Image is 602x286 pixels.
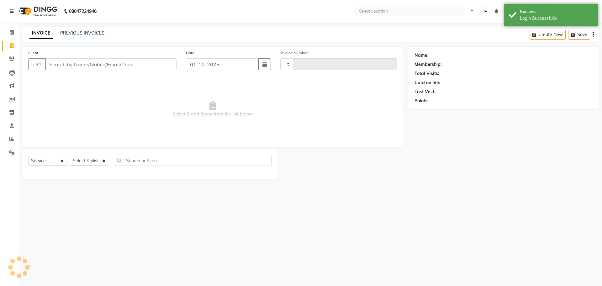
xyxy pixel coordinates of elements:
[415,98,429,104] div: Points:
[28,78,397,141] span: Select & add items from the list below
[520,15,594,22] div: Login Successfully.
[415,52,429,59] div: Name:
[415,79,440,86] div: Card on file:
[69,3,97,20] b: 08047224946
[28,58,46,70] button: +91
[568,30,590,40] button: Save
[186,50,194,56] label: Date
[280,50,308,56] label: Invoice Number
[28,50,38,56] label: Client
[415,70,439,77] div: Total Visits:
[45,58,177,70] input: Search by Name/Mobile/Email/Code
[530,30,566,40] button: Create New
[520,8,594,15] div: Success
[359,8,388,14] div: Select Location
[29,28,53,39] a: INVOICE
[415,61,442,68] div: Membership:
[114,156,272,165] input: Search or Scan
[415,89,436,95] div: Last Visit:
[16,3,59,20] img: logo
[60,30,104,36] a: PREVIOUS INVOICES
